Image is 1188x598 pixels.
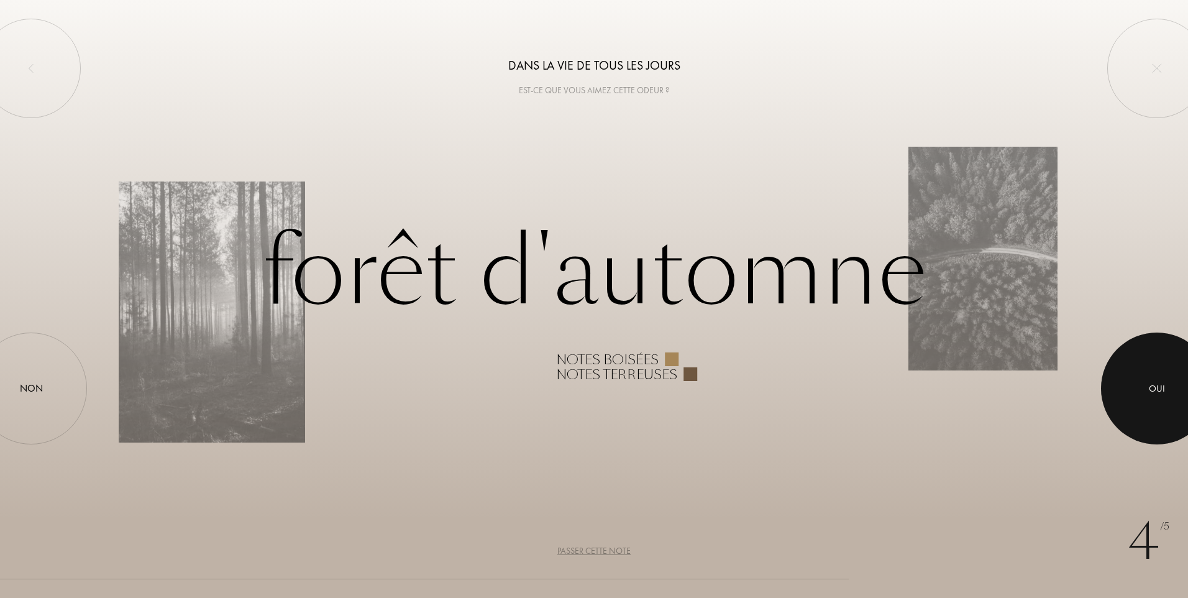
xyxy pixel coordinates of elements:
img: left_onboard.svg [26,63,36,73]
div: 4 [1128,505,1169,579]
div: Notes boisées [556,352,659,367]
div: Forêt d'automne [119,216,1069,382]
div: Notes terreuses [556,367,677,382]
div: Passer cette note [557,545,631,558]
div: Oui [1149,382,1165,396]
span: /5 [1160,520,1169,534]
img: quit_onboard.svg [1152,63,1162,73]
div: Non [20,381,43,396]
